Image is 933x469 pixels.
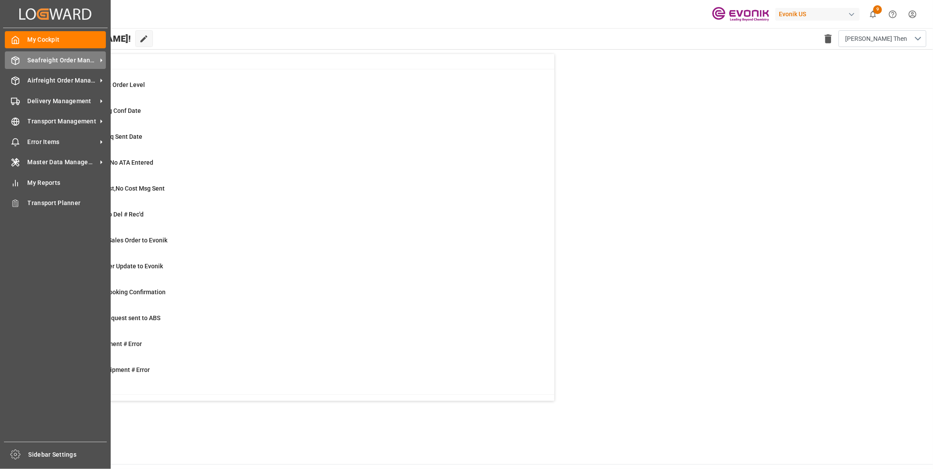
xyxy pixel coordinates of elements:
[28,178,106,188] span: My Reports
[67,289,166,296] span: ABS: Missing Booking Confirmation
[28,158,97,167] span: Master Data Management
[67,237,167,244] span: Error on Initial Sales Order to Evonik
[67,314,160,321] span: Pending Bkg Request sent to ABS
[28,198,106,208] span: Transport Planner
[873,5,882,14] span: 9
[36,30,131,47] span: Hello [PERSON_NAME]!
[45,339,543,358] a: 0Main-Leg Shipment # ErrorShipment
[45,314,543,332] a: 0Pending Bkg Request sent to ABSShipment
[45,158,543,177] a: 4ETA > 10 Days , No ATA EnteredShipment
[883,4,903,24] button: Help Center
[45,236,543,254] a: 1Error on Initial Sales Order to EvonikShipment
[67,263,163,270] span: Error Sales Order Update to Evonik
[29,450,107,459] span: Sidebar Settings
[28,117,97,126] span: Transport Management
[712,7,769,22] img: Evonik-brand-mark-Deep-Purple-RGB.jpeg_1700498283.jpeg
[775,8,860,21] div: Evonik US
[839,30,926,47] button: open menu
[28,97,97,106] span: Delivery Management
[863,4,883,24] button: show 9 new notifications
[45,262,543,280] a: 0Error Sales Order Update to EvonikShipment
[45,80,543,99] a: 0MOT Missing at Order LevelSales Order-IVPO
[28,137,97,147] span: Error Items
[45,288,543,306] a: 11ABS: Missing Booking ConfirmationShipment
[5,31,106,48] a: My Cockpit
[45,365,543,384] a: 1TU : Pre-Leg Shipment # ErrorTransport Unit
[28,76,97,85] span: Airfreight Order Management
[28,56,97,65] span: Seafreight Order Management
[67,185,165,192] span: ETD>3 Days Past,No Cost Msg Sent
[45,184,543,202] a: 16ETD>3 Days Past,No Cost Msg SentShipment
[45,210,543,228] a: 3ETD < 3 Days,No Del # Rec'dShipment
[45,132,543,151] a: 26ABS: No Bkg Req Sent DateShipment
[45,106,543,125] a: 39ABS: No Init Bkg Conf DateShipment
[5,174,106,191] a: My Reports
[28,35,106,44] span: My Cockpit
[775,6,863,22] button: Evonik US
[845,34,907,43] span: [PERSON_NAME] Then
[5,195,106,212] a: Transport Planner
